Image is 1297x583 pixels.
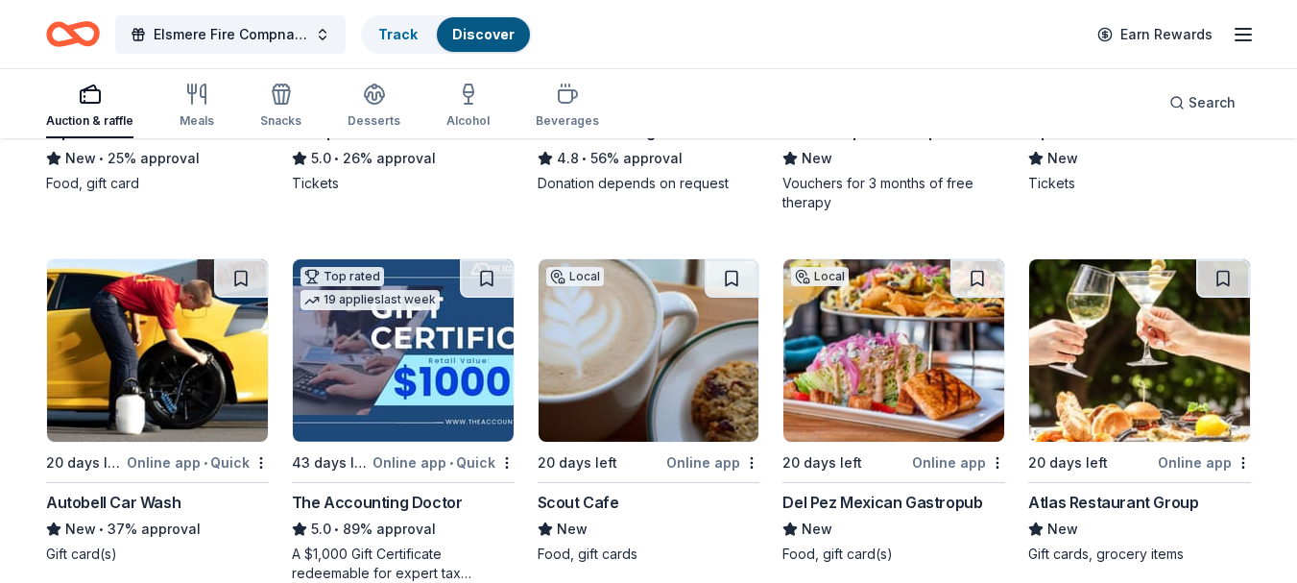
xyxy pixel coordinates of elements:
[348,75,400,138] button: Desserts
[666,450,759,474] div: Online app
[782,174,1005,212] div: Vouchers for 3 months of free therapy
[557,518,588,541] span: New
[783,259,1004,442] img: Image for Del Pez Mexican Gastropub
[449,455,453,471] span: •
[127,450,269,474] div: Online app Quick
[802,518,832,541] span: New
[46,545,269,564] div: Gift card(s)
[99,522,104,537] span: •
[46,491,180,514] div: Autobell Car Wash
[180,113,214,129] div: Meals
[292,147,515,170] div: 26% approval
[292,518,515,541] div: 89% approval
[1047,518,1078,541] span: New
[292,174,515,193] div: Tickets
[1028,545,1251,564] div: Gift cards, grocery items
[46,518,269,541] div: 37% approval
[539,259,759,442] img: Image for Scout Cafe
[115,15,346,54] button: Elsmere Fire Compnay Auxiliary All In Paddle Raffle Fundraiser
[292,491,463,514] div: The Accounting Doctor
[180,75,214,138] button: Meals
[557,147,579,170] span: 4.8
[1029,259,1250,442] img: Image for Atlas Restaurant Group
[1028,174,1251,193] div: Tickets
[536,75,599,138] button: Beverages
[538,451,617,474] div: 20 days left
[99,151,104,166] span: •
[46,147,269,170] div: 25% approval
[538,491,619,514] div: Scout Cafe
[300,290,440,310] div: 19 applies last week
[536,113,599,129] div: Beverages
[154,23,307,46] span: Elsmere Fire Compnay Auxiliary All In Paddle Raffle Fundraiser
[311,147,331,170] span: 5.0
[204,455,207,471] span: •
[46,174,269,193] div: Food, gift card
[538,545,760,564] div: Food, gift cards
[538,147,760,170] div: 56% approval
[46,258,269,564] a: Image for Autobell Car Wash20 days leftOnline app•QuickAutobell Car WashNew•37% approvalGift card(s)
[1047,147,1078,170] span: New
[782,451,862,474] div: 20 days left
[538,174,760,193] div: Donation depends on request
[782,545,1005,564] div: Food, gift card(s)
[1028,491,1198,514] div: Atlas Restaurant Group
[47,259,268,442] img: Image for Autobell Car Wash
[292,545,515,583] div: A $1,000 Gift Certificate redeemable for expert tax preparation or tax resolution services—recipi...
[452,26,515,42] a: Discover
[46,451,123,474] div: 20 days left
[1154,84,1251,122] button: Search
[1086,17,1224,52] a: Earn Rewards
[378,26,418,42] a: Track
[260,113,301,129] div: Snacks
[1158,450,1251,474] div: Online app
[1028,258,1251,564] a: Image for Atlas Restaurant Group20 days leftOnline appAtlas Restaurant GroupNewGift cards, grocer...
[361,15,532,54] button: TrackDiscover
[292,258,515,583] a: Image for The Accounting DoctorTop rated19 applieslast week43 days leftOnline app•QuickThe Accoun...
[300,267,384,286] div: Top rated
[65,147,96,170] span: New
[293,259,514,442] img: Image for The Accounting Doctor
[446,113,490,129] div: Alcohol
[311,518,331,541] span: 5.0
[334,151,339,166] span: •
[348,113,400,129] div: Desserts
[65,518,96,541] span: New
[582,151,587,166] span: •
[782,491,982,514] div: Del Pez Mexican Gastropub
[46,113,133,129] div: Auction & raffle
[46,75,133,138] button: Auction & raffle
[372,450,515,474] div: Online app Quick
[446,75,490,138] button: Alcohol
[802,147,832,170] span: New
[791,267,849,286] div: Local
[260,75,301,138] button: Snacks
[782,258,1005,564] a: Image for Del Pez Mexican GastropubLocal20 days leftOnline appDel Pez Mexican GastropubNewFood, g...
[46,12,100,57] a: Home
[546,267,604,286] div: Local
[1028,451,1108,474] div: 20 days left
[1189,91,1236,114] span: Search
[292,451,369,474] div: 43 days left
[334,522,339,537] span: •
[538,258,760,564] a: Image for Scout CafeLocal20 days leftOnline appScout CafeNewFood, gift cards
[912,450,1005,474] div: Online app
